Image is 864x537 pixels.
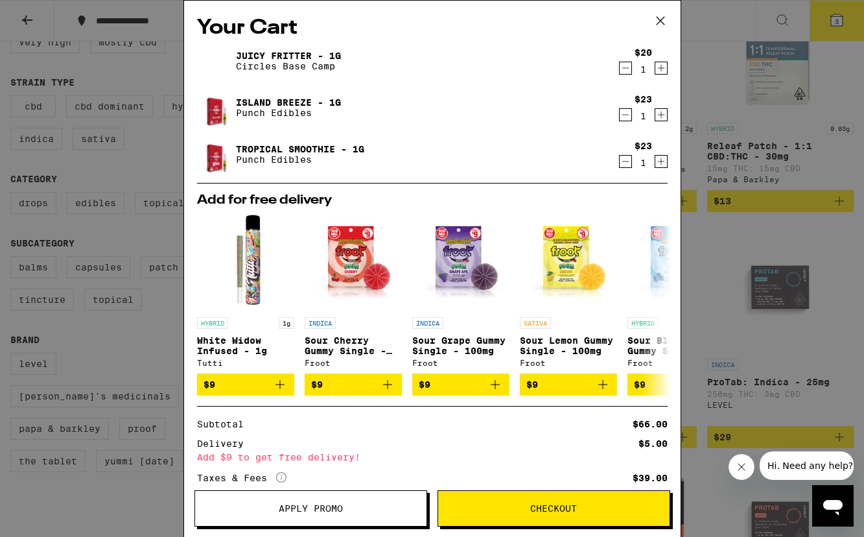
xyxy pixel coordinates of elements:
[627,317,659,329] p: HYBRID
[197,14,668,43] h2: Your Cart
[812,485,854,527] iframe: Button to launch messaging window
[236,154,364,165] p: Punch Edibles
[627,374,725,396] button: Add to bag
[305,359,402,367] div: Froot
[619,62,632,75] button: Decrement
[526,379,538,390] span: $9
[305,335,402,356] p: Sour Cherry Gummy Single - 100mg
[635,141,652,151] div: $23
[279,317,294,329] p: 1g
[236,61,341,71] p: Circles Base Camp
[412,335,509,356] p: Sour Grape Gummy Single - 100mg
[627,335,725,356] p: Sour Blue Razz Gummy Single - 100mg
[530,504,577,513] span: Checkout
[729,454,754,480] iframe: Close message
[412,213,509,374] a: Open page for Sour Grape Gummy Single - 100mg from Froot
[635,64,652,75] div: 1
[197,472,286,484] div: Taxes & Fees
[635,47,652,58] div: $20
[655,62,668,75] button: Increment
[638,439,668,448] div: $5.00
[634,379,646,390] span: $9
[627,359,725,367] div: Froot
[204,379,215,390] span: $9
[194,490,427,527] button: Apply Promo
[520,359,617,367] div: Froot
[412,317,443,329] p: INDICA
[305,374,402,396] button: Add to bag
[619,108,632,121] button: Decrement
[635,111,652,121] div: 1
[197,374,294,396] button: Add to bag
[197,439,253,448] div: Delivery
[520,335,617,356] p: Sour Lemon Gummy Single - 100mg
[197,453,668,462] div: Add $9 to get free delivery!
[236,108,341,118] p: Punch Edibles
[520,213,617,374] a: Open page for Sour Lemon Gummy Single - 100mg from Froot
[619,155,632,168] button: Decrement
[633,473,668,483] div: $39.00
[520,213,617,311] img: Froot - Sour Lemon Gummy Single - 100mg
[197,317,228,329] p: HYBRID
[197,194,668,207] h2: Add for free delivery
[438,490,670,527] button: Checkout
[627,213,725,311] img: Froot - Sour Blue Razz Gummy Single - 100mg
[635,94,652,104] div: $23
[412,374,509,396] button: Add to bag
[311,379,323,390] span: $9
[197,43,233,79] img: Juicy Fritter - 1g
[305,213,402,374] a: Open page for Sour Cherry Gummy Single - 100mg from Froot
[197,335,294,356] p: White Widow Infused - 1g
[520,317,551,329] p: SATIVA
[655,108,668,121] button: Increment
[627,213,725,374] a: Open page for Sour Blue Razz Gummy Single - 100mg from Froot
[412,359,509,367] div: Froot
[197,420,253,429] div: Subtotal
[419,379,430,390] span: $9
[197,131,233,178] img: Tropical Smoothie - 1g
[633,420,668,429] div: $66.00
[412,213,509,311] img: Froot - Sour Grape Gummy Single - 100mg
[197,359,294,367] div: Tutti
[635,158,652,168] div: 1
[279,504,343,513] span: Apply Promo
[655,155,668,168] button: Increment
[236,144,364,154] a: Tropical Smoothie - 1g
[305,317,336,329] p: INDICA
[760,451,854,480] iframe: Message from company
[197,213,294,311] img: Tutti - White Widow Infused - 1g
[236,97,341,108] a: Island Breeze - 1g
[236,51,341,61] a: Juicy Fritter - 1g
[520,374,617,396] button: Add to bag
[197,213,294,374] a: Open page for White Widow Infused - 1g from Tutti
[197,84,233,132] img: Island Breeze - 1g
[305,213,402,311] img: Froot - Sour Cherry Gummy Single - 100mg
